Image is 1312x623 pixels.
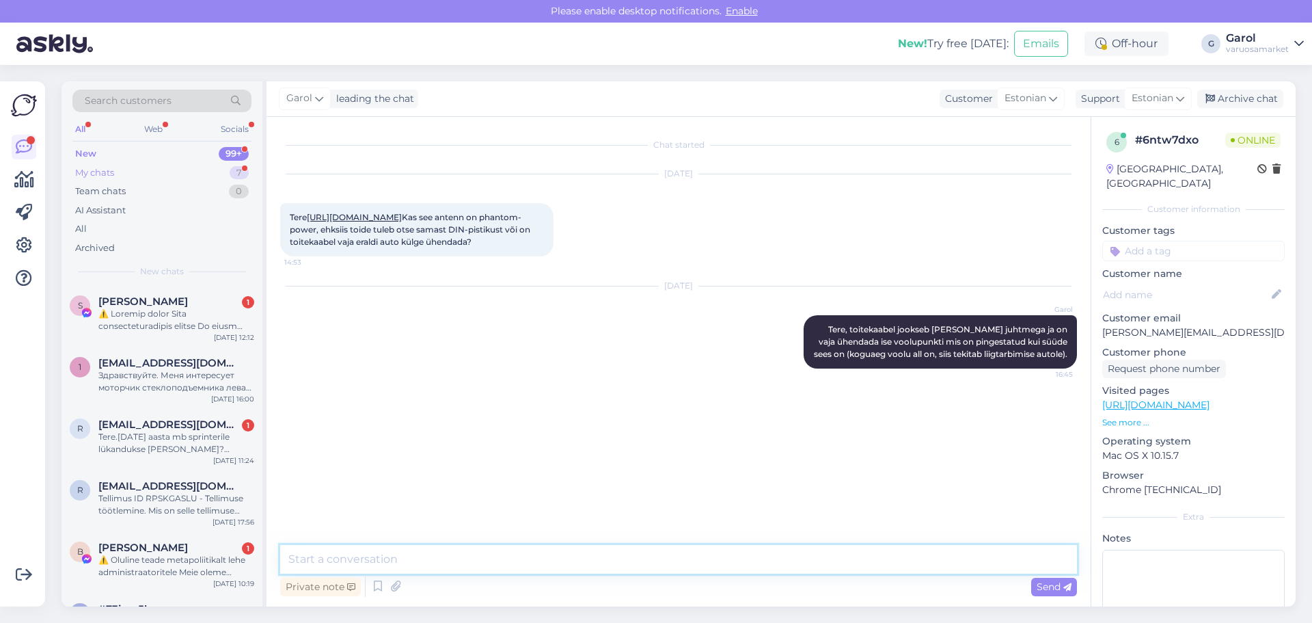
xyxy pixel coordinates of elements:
[98,308,254,332] div: ⚠️ Loremip dolor Sita consecteturadipis elitse Do eiusm Temp incididuntut laboreet. Dolorem aliqu...
[1102,311,1285,326] p: Customer email
[1102,483,1285,497] p: Chrome [TECHNICAL_ID]
[79,362,81,372] span: 1
[213,455,254,466] div: [DATE] 11:24
[1197,90,1283,108] div: Archive chat
[1226,33,1304,55] a: Garolvaruosamarket
[213,517,254,527] div: [DATE] 17:56
[98,369,254,394] div: Здравствуйте. Меня интересует моторчик стеклоподъемника левая сторона. Машина ford transit custom...
[1102,345,1285,360] p: Customer phone
[1022,304,1073,315] span: Garol
[280,280,1077,292] div: [DATE]
[242,542,254,555] div: 1
[286,91,312,106] span: Garol
[98,554,254,579] div: ⚠️ Oluline teade metapoliitikalt lehe administraatoritele Meie oleme metapoliitika tugimeeskond. ...
[1106,162,1257,191] div: [GEOGRAPHIC_DATA], [GEOGRAPHIC_DATA]
[1135,132,1225,148] div: # 6ntw7dxo
[98,431,254,455] div: Tere.[DATE] aasta mb sprinterile lükandukse [PERSON_NAME]?parempoolset
[77,485,83,495] span: r
[98,492,254,517] div: Tellimus ID RPSKGASLU - Tellimuse töötlemine. Mis on selle tellimuse eeldatav tarne, pidi olema 1...
[1102,360,1226,378] div: Request phone number
[98,419,241,431] span: ralftammist@gmail.com
[1226,44,1289,55] div: varuosamarket
[1004,91,1046,106] span: Estonian
[1132,91,1173,106] span: Estonian
[78,300,83,310] span: S
[1115,137,1119,147] span: 6
[218,120,251,138] div: Socials
[1076,92,1120,106] div: Support
[214,332,254,343] div: [DATE] 12:12
[75,185,126,198] div: Team chats
[1102,241,1285,261] input: Add a tag
[280,139,1077,151] div: Chat started
[1201,34,1220,53] div: G
[213,579,254,589] div: [DATE] 10:19
[814,324,1069,359] span: Tere, toitekaabel jookseb [PERSON_NAME] juhtmega ja on vaja ühendada ise voolupunkti mis on pinge...
[1102,434,1285,449] p: Operating system
[98,357,241,369] span: 1984andrei.v@gmail.com
[1226,33,1289,44] div: Garol
[1102,203,1285,215] div: Customer information
[75,166,114,180] div: My chats
[75,204,126,217] div: AI Assistant
[1102,224,1285,238] p: Customer tags
[1102,468,1285,483] p: Browser
[242,296,254,308] div: 1
[98,542,188,554] span: Bakary Koné
[219,147,249,161] div: 99+
[1037,581,1071,593] span: Send
[307,212,402,222] a: [URL][DOMAIN_NAME]
[77,423,83,434] span: r
[211,394,254,404] div: [DATE] 16:00
[77,546,83,557] span: B
[1102,399,1209,411] a: [URL][DOMAIN_NAME]
[229,185,249,198] div: 0
[85,94,172,108] span: Search customers
[75,222,87,236] div: All
[1102,326,1285,340] p: [PERSON_NAME][EMAIL_ADDRESS][DOMAIN_NAME]
[1102,267,1285,281] p: Customer name
[284,257,336,267] span: 14:53
[98,603,151,615] span: #73izxz5b
[242,419,254,432] div: 1
[1102,511,1285,523] div: Extra
[898,36,1009,52] div: Try free [DATE]:
[722,5,762,17] span: Enable
[331,92,414,106] div: leading the chat
[141,120,165,138] div: Web
[290,212,532,247] span: Tere Kas see antenn on phantom-power, ehksiis toide tuleb otse samast DIN-pistikust või on toitek...
[1014,31,1068,57] button: Emails
[1103,287,1269,302] input: Add name
[1102,531,1285,546] p: Notes
[280,578,361,596] div: Private note
[280,168,1077,180] div: [DATE]
[1225,133,1281,148] span: Online
[75,241,115,255] div: Archived
[72,120,88,138] div: All
[140,265,184,278] span: New chats
[898,37,927,50] b: New!
[1102,449,1285,463] p: Mac OS X 10.15.7
[1084,31,1168,56] div: Off-hour
[1102,416,1285,429] p: See more ...
[230,166,249,180] div: 7
[940,92,993,106] div: Customer
[98,480,241,492] span: raulvolt@gmail.com
[1102,384,1285,398] p: Visited pages
[75,147,96,161] div: New
[98,295,188,308] span: Sandra Bruno
[11,92,37,118] img: Askly Logo
[1022,369,1073,380] span: 16:45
